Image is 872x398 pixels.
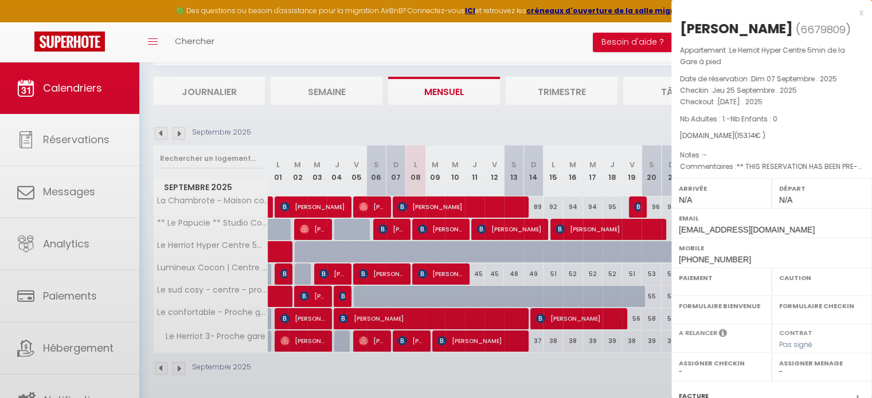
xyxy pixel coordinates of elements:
[680,131,863,141] div: [DOMAIN_NAME]
[737,131,755,140] span: 153.14
[779,328,812,336] label: Contrat
[679,242,865,254] label: Mobile
[703,150,707,160] span: -
[717,97,762,107] span: [DATE] . 2025
[800,22,846,37] span: 6679809
[779,357,865,369] label: Assigner Menage
[679,255,751,264] span: [PHONE_NUMBER]
[730,114,777,124] span: Nb Enfants : 0
[712,85,797,95] span: Jeu 25 Septembre . 2025
[680,96,863,108] p: Checkout :
[679,272,764,283] label: Paiement
[779,183,865,194] label: Départ
[680,19,793,38] div: [PERSON_NAME]
[751,74,837,84] span: Dim 07 Septembre . 2025
[680,73,863,85] p: Date de réservation :
[680,45,845,66] span: Le Herriot Hyper Centre 5min de la Gare à pied
[796,21,851,37] span: ( )
[779,272,865,283] label: Caution
[734,131,765,140] span: ( € )
[680,149,863,161] p: Notes :
[679,300,764,312] label: Formulaire Bienvenue
[680,85,863,96] p: Checkin :
[779,195,792,204] span: N/A
[679,357,764,369] label: Assigner Checkin
[679,212,865,224] label: Email
[719,328,727,341] i: Sélectionner OUI si vous souhaiter envoyer les séquences de messages post-checkout
[679,183,764,194] label: Arrivée
[9,5,44,39] button: Ouvrir le widget de chat LiveChat
[671,6,863,19] div: x
[679,328,717,338] label: A relancer
[680,161,863,172] p: Commentaires :
[679,225,815,234] span: [EMAIL_ADDRESS][DOMAIN_NAME]
[680,45,863,68] p: Appartement :
[680,114,777,124] span: Nb Adultes : 1 -
[679,195,692,204] span: N/A
[779,300,865,312] label: Formulaire Checkin
[779,340,812,349] span: Pas signé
